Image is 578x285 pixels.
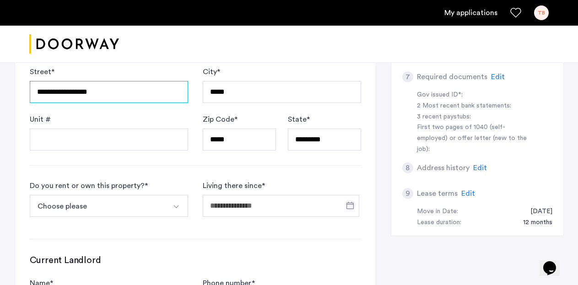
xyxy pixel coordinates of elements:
[417,101,532,112] div: 2 Most recent bank statements:
[514,217,552,228] div: 12 months
[417,206,458,217] div: Move in Date:
[444,7,497,18] a: My application
[30,195,167,217] button: Select option
[203,66,220,77] label: City *
[417,112,532,123] div: 3 recent paystubs:
[402,71,413,82] div: 7
[203,180,265,191] label: Living there since *
[491,73,505,81] span: Edit
[30,66,54,77] label: Street *
[417,90,532,101] div: Gov issued ID*:
[417,217,461,228] div: Lease duration:
[473,164,487,172] span: Edit
[29,27,119,61] a: Cazamio logo
[417,71,487,82] h5: Required documents
[417,188,458,199] h5: Lease terms
[417,162,470,173] h5: Address history
[173,203,180,210] img: arrow
[203,114,238,125] label: Zip Code *
[30,114,51,125] label: Unit #
[417,122,532,155] div: First two pages of 1040 (self-employed) or offer letter (new to the job):
[29,27,119,61] img: logo
[402,162,413,173] div: 8
[540,248,569,276] iframe: chat widget
[402,188,413,199] div: 9
[534,5,549,20] div: TB
[288,114,310,125] label: State *
[166,195,188,217] button: Select option
[345,200,356,211] button: Open calendar
[510,7,521,18] a: Favorites
[30,180,148,191] div: Do you rent or own this property? *
[461,190,475,197] span: Edit
[521,206,552,217] div: 10/01/2025
[30,254,361,267] h3: Current Landlord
